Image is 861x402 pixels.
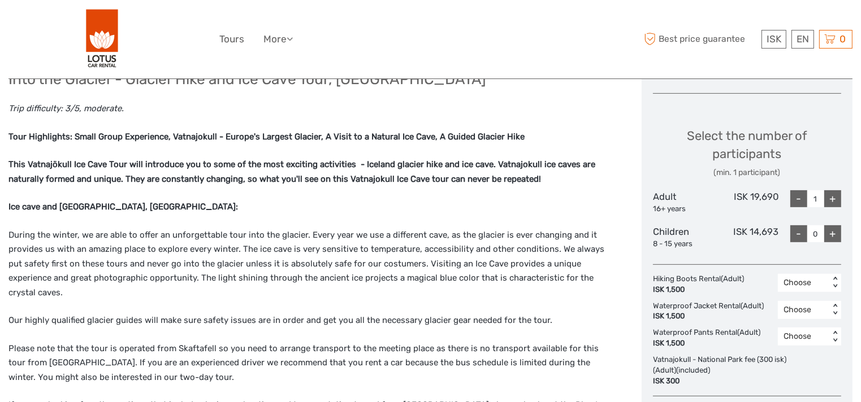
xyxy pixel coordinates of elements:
div: Waterproof Pants Rental (Adult) [653,327,766,349]
div: ISK 1,500 [653,311,764,322]
div: Choose [784,277,824,289]
div: ISK 1,500 [653,285,744,295]
p: During the winter, we are able to offer an unforgettable tour into the glacier. Every year we use... [8,228,618,300]
strong: Tour Highlights: Small Group Experience, Vatnajokull - Europe's Largest Glacier, A Visit to a Nat... [8,132,525,142]
div: ISK 14,693 [716,225,778,249]
div: 8 - 15 years [653,239,716,250]
button: Open LiveChat chat widget [130,18,144,31]
strong: Ice cave and [GEOGRAPHIC_DATA], [GEOGRAPHIC_DATA]: [8,202,238,212]
div: + [824,225,841,242]
div: ISK 1,500 [653,338,760,349]
div: + [824,190,841,207]
div: < > [830,331,840,343]
h2: Into the Glacier - Glacier Hike and Ice Cave Tour, [GEOGRAPHIC_DATA] [8,71,618,89]
div: Choose [784,304,824,316]
p: Please note that the tour is operated from Skaftafell so you need to arrange transport to the mee... [8,342,618,385]
div: - [790,225,807,242]
div: < > [830,304,840,316]
div: < > [830,277,840,289]
img: 443-e2bd2384-01f0-477a-b1bf-f993e7f52e7d_logo_big.png [86,8,119,70]
strong: This Vatnajökull Ice Cave Tour will introduce you to some of the most exciting activities - Icela... [8,159,595,184]
div: ISK 19,690 [716,190,778,214]
p: We're away right now. Please check back later! [16,20,128,29]
div: (min. 1 participant) [653,167,841,178]
a: More [263,31,293,47]
div: Adult [653,190,716,214]
div: ISK 300 [653,376,789,387]
div: Vatnajokull - National Park fee (300 isk) (Adult) (included) [653,355,794,387]
p: Our highly qualified glacier guides will make sure safety issues are in order and get you all the... [8,313,618,328]
div: - [790,190,807,207]
span: ISK [767,33,781,45]
div: Waterproof Jacket Rental (Adult) [653,301,769,322]
div: Select the number of participants [653,127,841,178]
span: 0 [838,33,847,45]
div: EN [791,30,814,49]
span: Best price guarantee [642,30,759,49]
div: 16+ years [653,204,716,215]
div: Choose [784,331,824,342]
div: Hiking Boots Rental (Adult) [653,274,750,295]
a: Tours [219,31,244,47]
div: Children [653,225,716,249]
em: Trip difficulty: 3/5, moderate. [8,103,124,113]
